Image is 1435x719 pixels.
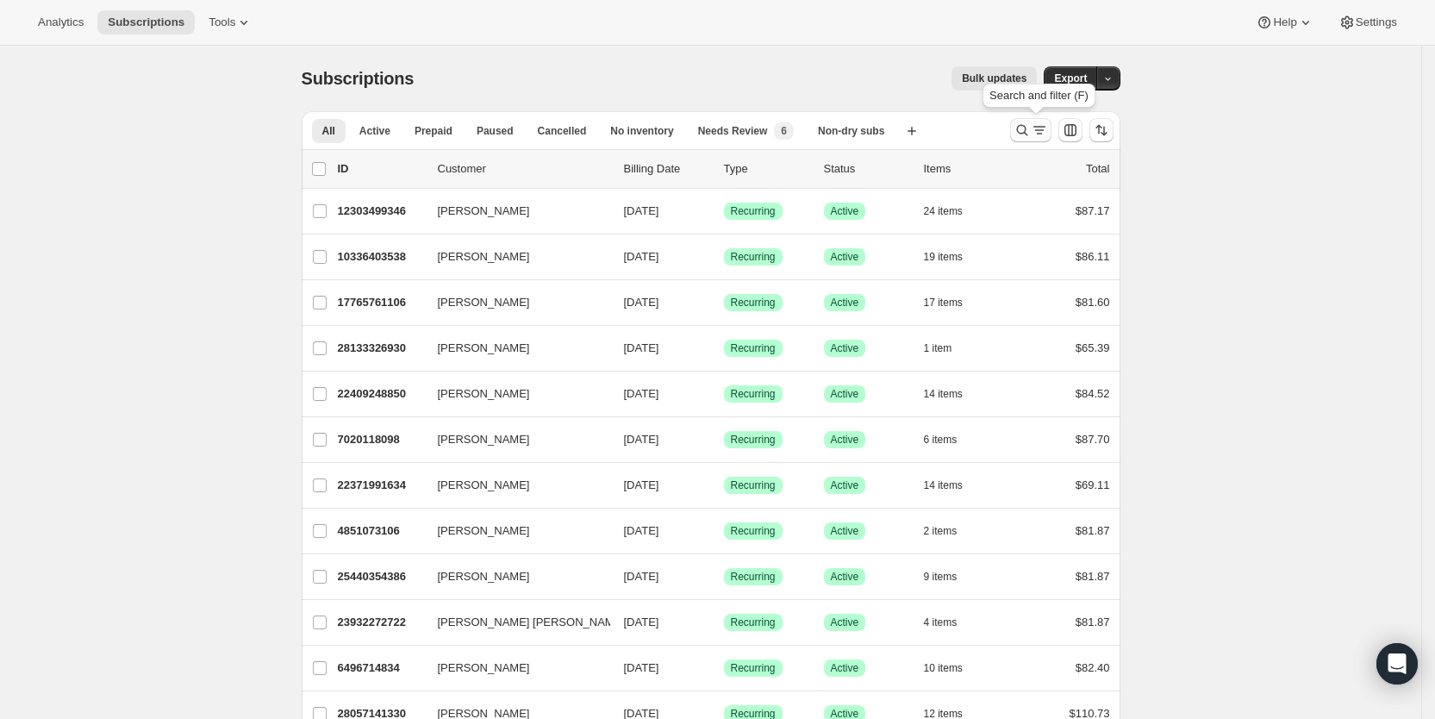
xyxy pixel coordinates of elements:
[302,69,415,88] span: Subscriptions
[624,570,659,583] span: [DATE]
[824,160,910,178] p: Status
[438,385,530,403] span: [PERSON_NAME]
[438,203,530,220] span: [PERSON_NAME]
[338,522,424,540] p: 4851073106
[438,660,530,677] span: [PERSON_NAME]
[731,204,776,218] span: Recurring
[1076,341,1110,354] span: $65.39
[724,160,810,178] div: Type
[624,204,659,217] span: [DATE]
[831,570,859,584] span: Active
[1356,16,1397,29] span: Settings
[831,204,859,218] span: Active
[962,72,1026,85] span: Bulk updates
[924,656,982,680] button: 10 items
[731,387,776,401] span: Recurring
[924,204,963,218] span: 24 items
[1376,643,1418,685] div: Open Intercom Messenger
[831,524,859,538] span: Active
[338,656,1110,680] div: 6496714834[PERSON_NAME][DATE]SuccessRecurringSuccessActive10 items$82.40
[338,568,424,585] p: 25440354386
[924,245,982,269] button: 19 items
[924,473,982,497] button: 14 items
[924,341,952,355] span: 1 item
[338,660,424,677] p: 6496714834
[97,10,195,34] button: Subscriptions
[831,341,859,355] span: Active
[924,387,963,401] span: 14 items
[624,387,659,400] span: [DATE]
[731,570,776,584] span: Recurring
[338,431,424,448] p: 7020118098
[924,610,976,635] button: 4 items
[924,433,958,447] span: 6 items
[1076,570,1110,583] span: $81.87
[438,614,625,631] span: [PERSON_NAME] [PERSON_NAME]
[924,616,958,629] span: 4 items
[338,160,1110,178] div: IDCustomerBilling DateTypeStatusItemsTotal
[831,616,859,629] span: Active
[624,296,659,309] span: [DATE]
[427,380,600,408] button: [PERSON_NAME]
[624,433,659,446] span: [DATE]
[781,124,787,138] span: 6
[338,428,1110,452] div: 7020118098[PERSON_NAME][DATE]SuccessRecurringSuccessActive6 items$87.70
[338,477,424,494] p: 22371991634
[38,16,84,29] span: Analytics
[924,428,976,452] button: 6 items
[924,336,971,360] button: 1 item
[338,565,1110,589] div: 25440354386[PERSON_NAME][DATE]SuccessRecurringSuccessActive9 items$81.87
[924,570,958,584] span: 9 items
[924,296,963,309] span: 17 items
[1054,72,1087,85] span: Export
[338,385,424,403] p: 22409248850
[831,433,859,447] span: Active
[438,248,530,266] span: [PERSON_NAME]
[924,661,963,675] span: 10 items
[624,478,659,491] span: [DATE]
[438,477,530,494] span: [PERSON_NAME]
[731,341,776,355] span: Recurring
[1076,387,1110,400] span: $84.52
[427,289,600,316] button: [PERSON_NAME]
[338,610,1110,635] div: 23932272722[PERSON_NAME] [PERSON_NAME][DATE]SuccessRecurringSuccessActive4 items$81.87
[924,524,958,538] span: 2 items
[1328,10,1407,34] button: Settings
[731,250,776,264] span: Recurring
[338,291,1110,315] div: 17765761106[PERSON_NAME][DATE]SuccessRecurringSuccessActive17 items$81.60
[624,524,659,537] span: [DATE]
[1076,296,1110,309] span: $81.60
[624,661,659,674] span: [DATE]
[427,334,600,362] button: [PERSON_NAME]
[1044,66,1097,91] button: Export
[731,478,776,492] span: Recurring
[610,124,673,138] span: No inventory
[731,524,776,538] span: Recurring
[28,10,94,34] button: Analytics
[731,616,776,629] span: Recurring
[427,517,600,545] button: [PERSON_NAME]
[831,478,859,492] span: Active
[322,124,335,138] span: All
[427,197,600,225] button: [PERSON_NAME]
[831,250,859,264] span: Active
[108,16,184,29] span: Subscriptions
[1058,118,1082,142] button: Customize table column order and visibility
[1245,10,1324,34] button: Help
[438,294,530,311] span: [PERSON_NAME]
[924,291,982,315] button: 17 items
[924,382,982,406] button: 14 items
[338,519,1110,543] div: 4851073106[PERSON_NAME][DATE]SuccessRecurringSuccessActive2 items$81.87
[477,124,514,138] span: Paused
[338,382,1110,406] div: 22409248850[PERSON_NAME][DATE]SuccessRecurringSuccessActive14 items$84.52
[415,124,452,138] span: Prepaid
[338,340,424,357] p: 28133326930
[427,243,600,271] button: [PERSON_NAME]
[338,248,424,266] p: 10336403538
[731,433,776,447] span: Recurring
[338,203,424,220] p: 12303499346
[624,341,659,354] span: [DATE]
[924,160,1010,178] div: Items
[1076,616,1110,628] span: $81.87
[438,431,530,448] span: [PERSON_NAME]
